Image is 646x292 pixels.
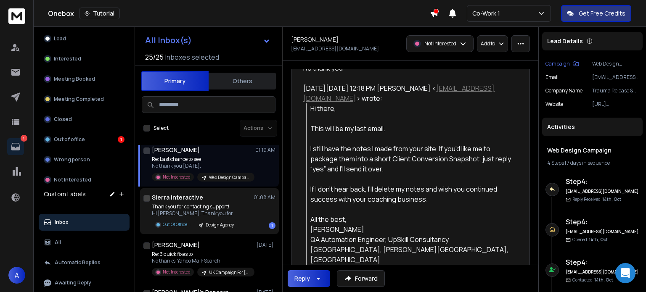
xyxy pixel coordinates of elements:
p: Email [545,74,559,81]
p: No thanks Yahoo Mail: Search, [152,258,253,264]
button: Get Free Credits [561,5,631,22]
p: Contacted [572,277,613,283]
button: Meeting Completed [39,91,130,108]
div: Open Intercom Messenger [615,263,635,283]
p: Lead [54,35,66,42]
button: Reply [288,270,330,287]
button: Awaiting Reply [39,274,130,291]
p: Trauma Release & Somatic Healing | Holistic Coaching [GEOGRAPHIC_DATA] | Holistic Touch by Nazra [592,87,639,94]
p: Wrong person [54,156,90,163]
p: Meeting Completed [54,96,104,103]
div: [DATE][DATE] 12:18 PM [PERSON_NAME] < > wrote: [303,83,511,103]
p: Lead Details [547,37,583,45]
a: 1 [7,138,24,155]
h1: Sierra Interactive [152,193,203,202]
p: [DATE] [257,242,275,248]
button: Closed [39,111,130,128]
button: Not Interested [39,171,130,188]
h1: [PERSON_NAME] [152,146,200,154]
h6: Step 4 : [566,217,639,227]
h3: Custom Labels [44,190,86,198]
p: Out Of Office [163,221,187,228]
p: Not Interested [54,176,91,183]
p: Get Free Credits [579,9,625,18]
div: Hi there, This will be my last email. I still have the notes I made from your site. If you’d like... [310,103,511,265]
p: Out of office [54,136,85,143]
div: Onebox [48,8,430,19]
button: Meeting Booked [39,71,130,87]
span: 7 days in sequence [567,159,610,166]
button: Interested [39,50,130,67]
button: Lead [39,30,130,47]
p: Inbox [55,219,69,226]
button: Tutorial [79,8,120,19]
p: 01:08 AM [254,194,275,201]
div: Activities [542,118,643,136]
span: 4 Steps [547,159,564,166]
span: 14th, Oct [594,277,613,283]
p: 01:19 AM [255,147,275,153]
h6: Step 4 : [566,257,639,267]
p: Reply Received [572,196,621,203]
p: [EMAIL_ADDRESS][DOMAIN_NAME] [592,74,639,81]
span: 25 / 25 [145,52,164,62]
button: All Inbox(s) [138,32,277,49]
h1: [PERSON_NAME] [152,241,200,249]
h6: [EMAIL_ADDRESS][DOMAIN_NAME] [566,269,639,275]
div: 1 [118,136,124,143]
h1: All Inbox(s) [145,36,192,45]
button: Forward [337,270,385,287]
p: Awaiting Reply [55,279,91,286]
button: Automatic Replies [39,254,130,271]
button: Others [209,72,276,90]
h6: [EMAIL_ADDRESS][DOMAIN_NAME] [566,188,639,195]
button: Primary [141,71,209,91]
p: Co-Work 1 [472,9,503,18]
p: Web Design Campaign [209,174,249,181]
span: 14th, Oct [589,237,608,242]
p: 1 [21,135,27,142]
p: Design Agency [206,222,234,228]
p: Company Name [545,87,582,94]
p: Campaign [545,61,570,67]
label: Select [154,125,169,132]
button: A [8,267,25,284]
p: Re: 3 quick fixes to [152,251,253,258]
p: Meeting Booked [54,76,95,82]
div: 1 [269,222,275,229]
button: Wrong person [39,151,130,168]
p: Not Interested [163,269,191,275]
p: website [545,101,563,108]
p: Thank you for contacting support! [152,203,239,210]
p: Not Interested [163,174,191,180]
button: Out of office1 [39,131,130,148]
h3: Inboxes selected [165,52,219,62]
h1: [PERSON_NAME] [291,35,339,44]
p: Web Design Campaign [592,61,639,67]
h6: Step 4 : [566,176,639,187]
p: Closed [54,116,72,123]
p: Automatic Replies [55,259,101,266]
p: Interested [54,55,81,62]
span: 14th, Oct [602,196,621,202]
div: Reply [294,274,310,283]
p: [EMAIL_ADDRESS][DOMAIN_NAME] [291,45,379,52]
button: Inbox [39,214,130,231]
p: Hi [PERSON_NAME], Thank you for [152,210,239,217]
p: All [55,239,61,246]
p: Opened [572,237,608,243]
p: [URL][DOMAIN_NAME] [592,101,639,108]
h6: [EMAIL_ADDRESS][DOMAIN_NAME] [566,229,639,235]
p: No thank you [DATE], [152,163,253,169]
p: Not Interested [424,40,456,47]
p: UK Campaign For [DEMOGRAPHIC_DATA][PERSON_NAME] [209,269,249,276]
p: Re: Last chance to see [152,156,253,163]
div: | [547,160,638,166]
h1: Web Design Campaign [547,146,638,155]
button: All [39,234,130,251]
p: Add to [481,40,495,47]
button: Campaign [545,61,579,67]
